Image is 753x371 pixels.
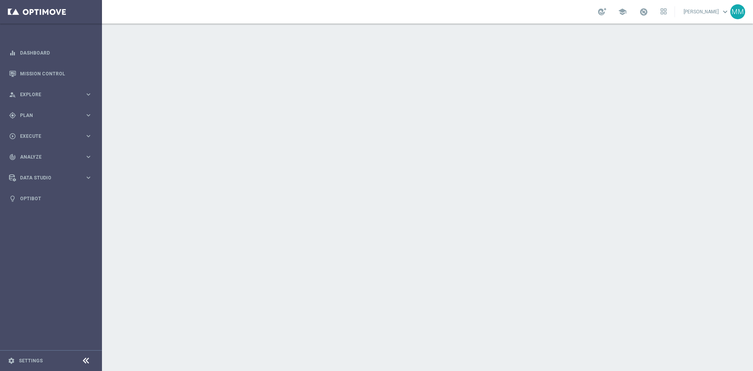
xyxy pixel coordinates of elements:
[9,154,85,161] div: Analyze
[9,112,85,119] div: Plan
[721,7,729,16] span: keyboard_arrow_down
[85,132,92,140] i: keyboard_arrow_right
[9,133,93,139] button: play_circle_outline Execute keyboard_arrow_right
[9,49,16,57] i: equalizer
[8,357,15,364] i: settings
[9,154,16,161] i: track_changes
[85,111,92,119] i: keyboard_arrow_right
[9,112,16,119] i: gps_fixed
[20,175,85,180] span: Data Studio
[618,7,627,16] span: school
[20,113,85,118] span: Plan
[683,6,730,18] a: [PERSON_NAME]keyboard_arrow_down
[9,133,85,140] div: Execute
[9,154,93,160] button: track_changes Analyze keyboard_arrow_right
[9,174,85,181] div: Data Studio
[20,92,85,97] span: Explore
[9,175,93,181] button: Data Studio keyboard_arrow_right
[9,91,16,98] i: person_search
[9,188,92,209] div: Optibot
[85,153,92,161] i: keyboard_arrow_right
[9,42,92,63] div: Dashboard
[9,91,93,98] button: person_search Explore keyboard_arrow_right
[85,91,92,98] i: keyboard_arrow_right
[9,50,93,56] button: equalizer Dashboard
[20,42,92,63] a: Dashboard
[9,63,92,84] div: Mission Control
[9,91,85,98] div: Explore
[9,196,93,202] button: lightbulb Optibot
[9,195,16,202] i: lightbulb
[85,174,92,181] i: keyboard_arrow_right
[9,112,93,119] button: gps_fixed Plan keyboard_arrow_right
[9,133,16,140] i: play_circle_outline
[20,155,85,159] span: Analyze
[20,188,92,209] a: Optibot
[730,4,745,19] div: MM
[20,134,85,139] span: Execute
[19,358,43,363] a: Settings
[20,63,92,84] a: Mission Control
[9,71,93,77] button: Mission Control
